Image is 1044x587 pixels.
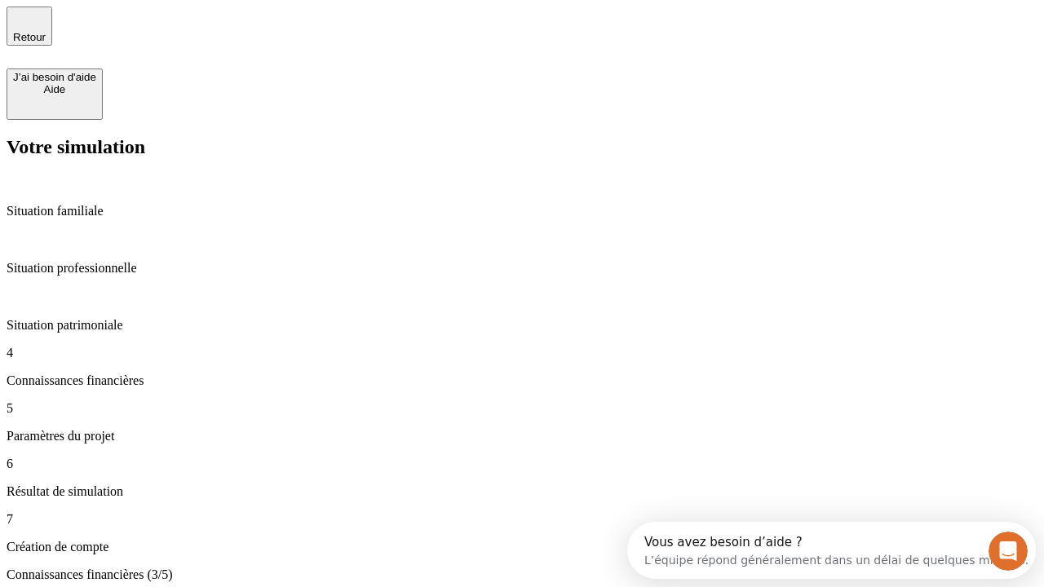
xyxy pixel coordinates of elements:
[7,373,1037,388] p: Connaissances financières
[13,31,46,43] span: Retour
[7,204,1037,218] p: Situation familiale
[7,512,1037,527] p: 7
[7,401,1037,416] p: 5
[17,14,401,27] div: Vous avez besoin d’aide ?
[7,346,1037,360] p: 4
[7,318,1037,333] p: Situation patrimoniale
[7,261,1037,276] p: Situation professionnelle
[7,429,1037,444] p: Paramètres du projet
[7,567,1037,582] p: Connaissances financières (3/5)
[17,27,401,44] div: L’équipe répond généralement dans un délai de quelques minutes.
[7,7,52,46] button: Retour
[627,522,1036,579] iframe: Intercom live chat discovery launcher
[7,7,449,51] div: Ouvrir le Messenger Intercom
[13,83,96,95] div: Aide
[7,540,1037,554] p: Création de compte
[7,68,103,120] button: J’ai besoin d'aideAide
[7,457,1037,471] p: 6
[989,532,1028,571] iframe: Intercom live chat
[7,484,1037,499] p: Résultat de simulation
[7,136,1037,158] h2: Votre simulation
[13,71,96,83] div: J’ai besoin d'aide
